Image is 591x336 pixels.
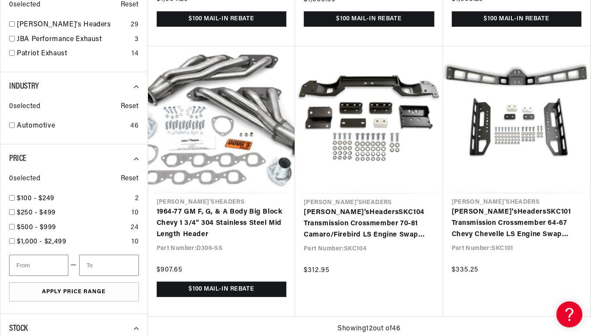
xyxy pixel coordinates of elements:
[131,19,138,31] div: 29
[9,282,139,302] button: Apply Price Range
[17,209,56,216] span: $250 - $499
[131,222,138,234] div: 24
[17,48,128,60] a: Patriot Exhaust
[132,237,138,248] div: 10
[71,260,77,271] span: —
[132,208,138,219] div: 10
[135,193,139,205] div: 2
[337,323,400,335] span: Showing 12 out of 46
[79,255,138,276] input: To
[157,207,287,240] a: 1964-77 GM F, G, & A Body Big Block Chevy 1 3/4" 304 Stainless Steel Mid Length Header
[121,101,139,112] span: Reset
[17,195,55,202] span: $100 - $249
[304,207,434,240] a: [PERSON_NAME]'sHeadersSKC104 Transmission Crossmember 70-81 Camaro/Firebird LS Engine Swap Black ...
[121,173,139,185] span: Reset
[17,224,56,231] span: $500 - $999
[17,238,67,245] span: $1,000 - $2,499
[9,101,40,112] span: 0 selected
[452,207,582,240] a: [PERSON_NAME]'sHeadersSKC101 Transmission Crossmember 64-67 Chevy Chevelle LS Engine Swap Black C...
[130,121,138,132] div: 46
[135,34,139,45] div: 3
[9,173,40,185] span: 0 selected
[17,19,127,31] a: [PERSON_NAME]'s Headers
[132,48,138,60] div: 14
[17,121,127,132] a: Automotive
[9,82,39,91] span: Industry
[9,255,68,276] input: From
[9,154,26,163] span: Price
[9,324,28,333] span: Stock
[17,34,131,45] a: JBA Performance Exhaust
